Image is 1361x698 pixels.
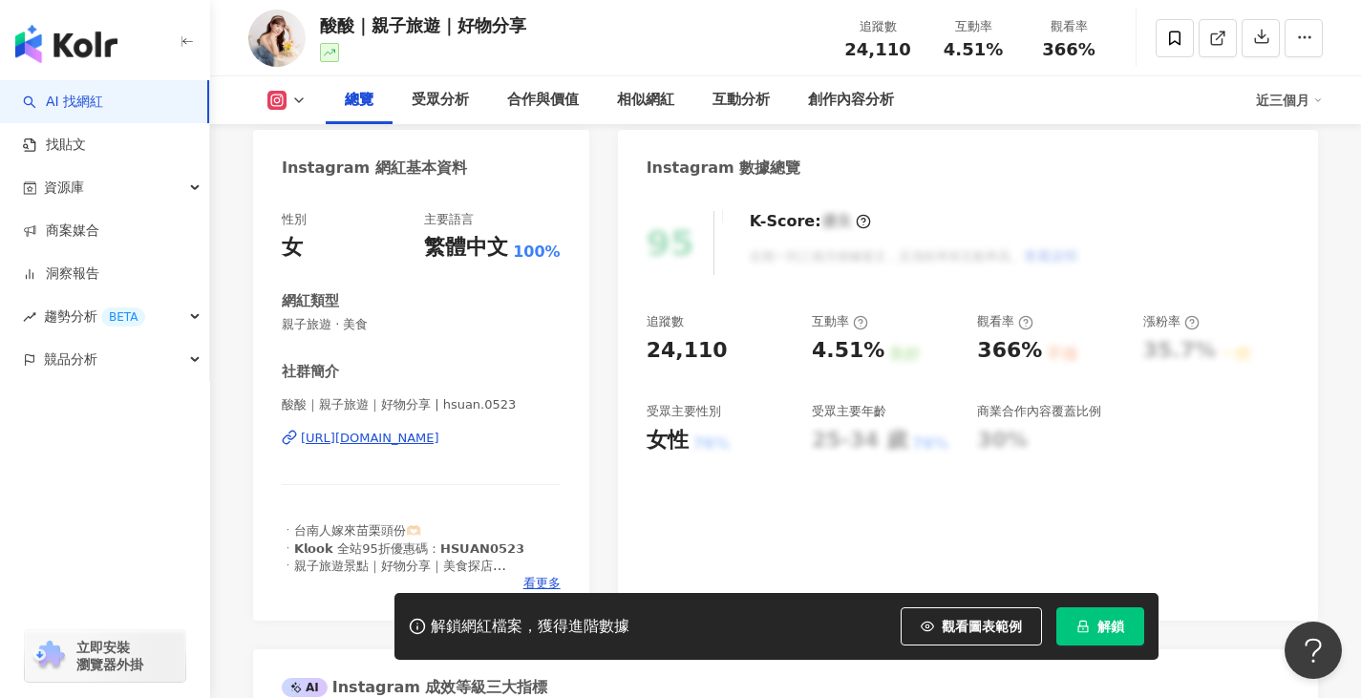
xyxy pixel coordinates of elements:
span: 酸酸｜親子旅遊｜好物分享 | hsuan.0523 [282,396,561,413]
div: Instagram 數據總覽 [647,158,801,179]
div: 相似網紅 [617,89,674,112]
a: [URL][DOMAIN_NAME] [282,430,561,447]
div: 商業合作內容覆蓋比例 [977,403,1101,420]
div: 互動率 [812,313,868,330]
a: searchAI 找網紅 [23,93,103,112]
button: 觀看圖表範例 [901,607,1042,645]
span: 解鎖 [1097,619,1124,634]
div: 女 [282,233,303,263]
span: 資源庫 [44,166,84,209]
div: 總覽 [345,89,373,112]
div: Instagram 成效等級三大指標 [282,677,547,698]
span: 立即安裝 瀏覽器外掛 [76,639,143,673]
div: 互動率 [937,17,1010,36]
span: 競品分析 [44,338,97,381]
div: 網紅類型 [282,291,339,311]
span: 親子旅遊 · 美食 [282,316,561,333]
img: logo [15,25,117,63]
span: ㆍ台南人嫁來苗栗頭份🫶🏻 ㆍ𝗞𝗹𝗼𝗼𝗸 全站95折優惠碼：𝗛𝗦𝗨𝗔𝗡𝟬𝟱𝟮𝟯 ㆍ親子旅遊景點｜好物分享｜美食探店 ㆍ女兒👧🏻：牛奶糖4Y —————— ㆍ廠商邀約合作📧 ㆍ私訊小盒子or來信 [... [282,523,524,677]
div: 受眾主要性別 [647,403,721,420]
span: 24,110 [844,39,910,59]
div: BETA [101,307,145,327]
span: rise [23,310,36,324]
div: 受眾分析 [412,89,469,112]
div: 受眾主要年齡 [812,403,886,420]
span: 4.51% [944,40,1003,59]
div: 女性 [647,426,689,455]
a: 洞察報告 [23,264,99,284]
button: 解鎖 [1056,607,1144,645]
div: 互動分析 [712,89,770,112]
div: 24,110 [647,336,728,366]
div: AI [282,678,328,697]
div: 解鎖網紅檔案，獲得進階數據 [431,617,629,637]
div: K-Score : [750,211,871,232]
div: 繁體中文 [424,233,508,263]
div: 社群簡介 [282,362,339,382]
div: 追蹤數 [841,17,914,36]
a: chrome extension立即安裝 瀏覽器外掛 [25,630,185,682]
div: 4.51% [812,336,884,366]
div: 漲粉率 [1143,313,1200,330]
div: 近三個月 [1256,85,1323,116]
div: 主要語言 [424,211,474,228]
a: 找貼文 [23,136,86,155]
span: lock [1076,620,1090,633]
div: 性別 [282,211,307,228]
div: 觀看率 [977,313,1033,330]
img: KOL Avatar [248,10,306,67]
div: 創作內容分析 [808,89,894,112]
div: 酸酸｜親子旅遊｜好物分享 [320,13,526,37]
div: 366% [977,336,1042,366]
span: 100% [513,242,560,263]
div: Instagram 網紅基本資料 [282,158,467,179]
div: [URL][DOMAIN_NAME] [301,430,439,447]
div: 追蹤數 [647,313,684,330]
img: chrome extension [31,641,68,671]
div: 合作與價值 [507,89,579,112]
span: 觀看圖表範例 [942,619,1022,634]
span: 366% [1042,40,1095,59]
span: 趨勢分析 [44,295,145,338]
a: 商案媒合 [23,222,99,241]
span: 看更多 [523,575,561,592]
div: 觀看率 [1032,17,1105,36]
